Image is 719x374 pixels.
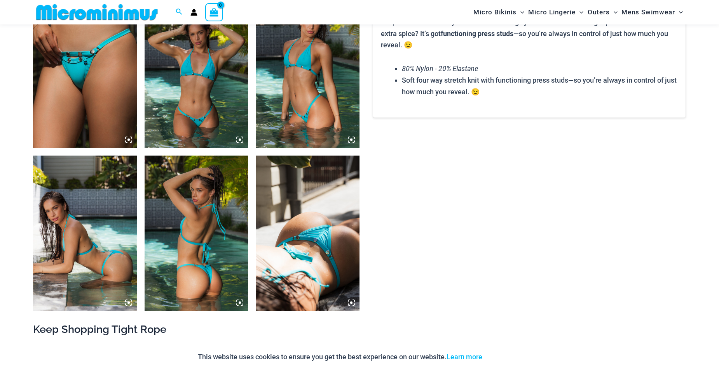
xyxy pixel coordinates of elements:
[198,351,482,363] p: This website uses cookies to ensure you get the best experience on our website.
[528,2,576,22] span: Micro Lingerie
[33,156,137,311] img: Tight Rope Turquoise 319 Tri Top 4228 Thong Bottom
[402,64,478,73] em: 80% Nylon - 20% Elastane
[675,2,683,22] span: Menu Toggle
[381,5,678,51] p: The isn’t just daring, it’s designed to tease. It is crafted from a soft, seductive four-way stre...
[205,3,223,21] a: View Shopping Cart, empty
[526,2,585,22] a: Micro LingerieMenu ToggleMenu Toggle
[588,2,610,22] span: Outers
[33,322,686,336] h2: Keep Shopping Tight Rope
[470,1,686,23] nav: Site Navigation
[517,2,524,22] span: Menu Toggle
[488,348,521,366] button: Accept
[576,2,583,22] span: Menu Toggle
[256,156,359,311] img: Tight Rope Turquoise 319 Tri Top 4228 Thong Bottom
[621,2,675,22] span: Mens Swimwear
[402,74,678,97] li: Soft four way stretch knit with functioning press studs—so you’re always in control of just how m...
[471,2,526,22] a: Micro BikinisMenu ToggleMenu Toggle
[620,2,685,22] a: Mens SwimwearMenu ToggleMenu Toggle
[33,3,161,21] img: MM SHOP LOGO FLAT
[176,7,183,17] a: Search icon link
[145,156,248,311] img: Tight Rope Turquoise 319 Tri Top 4228 Thong Bottom
[610,2,618,22] span: Menu Toggle
[447,353,482,361] a: Learn more
[473,2,517,22] span: Micro Bikinis
[586,2,620,22] a: OutersMenu ToggleMenu Toggle
[190,9,197,16] a: Account icon link
[441,29,513,38] b: functioning press studs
